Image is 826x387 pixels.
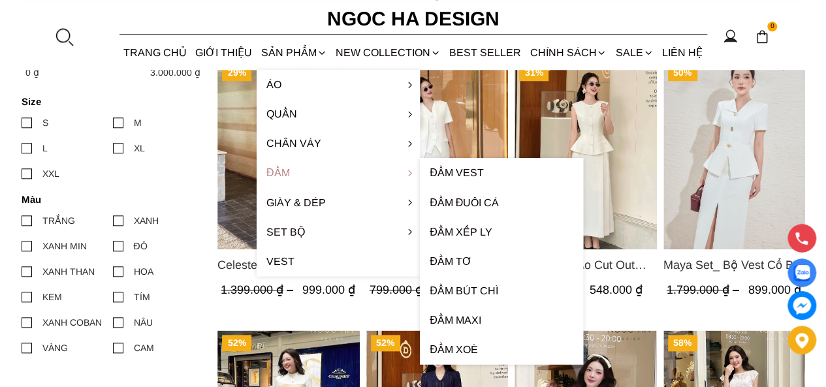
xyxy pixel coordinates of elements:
a: Product image - Maya Set_ Bộ Vest Cổ Bẻ Chân Váy Xẻ Màu Đen, Trắng BJ140 [663,60,805,249]
a: Đầm xếp ly [420,217,583,247]
div: SẢN PHẨM [257,35,331,70]
a: Vest [257,247,420,276]
span: 799.000 ₫ [518,283,584,296]
div: KEM [42,290,62,304]
a: SALE [611,35,658,70]
img: Milan Set _ Áo Cut Out Tùng Không Tay Kết Hợp Chân Váy Xếp Ly A1080+CV139 [515,60,657,249]
img: Maya Set_ Bộ Vest Cổ Bẻ Chân Váy Xẻ Màu Đen, Trắng BJ140 [663,60,805,249]
div: NÂU [134,315,153,330]
img: Keira Set_ Set Vest Sát Nách Kết Hợp Chân Váy Bút Chì Mix Áo Khoác BJ141+ A1083 [366,60,508,249]
span: 548.000 ₫ [590,283,643,296]
div: VÀNG [42,341,68,355]
span: 799.000 ₫ [369,283,435,296]
a: TRANG CHỦ [119,35,191,70]
div: XANH THAN [42,264,95,279]
a: Link to Milan Set _ Áo Cut Out Tùng Không Tay Kết Hợp Chân Váy Xếp Ly A1080+CV139 [515,256,657,274]
div: TRẮNG [42,213,75,228]
a: Product image - Keira Set_ Set Vest Sát Nách Kết Hợp Chân Váy Bút Chì Mix Áo Khoác BJ141+ A1083 [366,60,508,249]
span: 1.399.000 ₫ [221,283,296,296]
a: Đầm tơ [420,247,583,276]
a: Product image - Milan Set _ Áo Cut Out Tùng Không Tay Kết Hợp Chân Váy Xếp Ly A1080+CV139 [515,60,657,249]
a: BEST SELLER [445,35,526,70]
a: Đầm bút chì [420,276,583,305]
a: Display image [787,258,816,287]
img: Display image [793,265,810,281]
span: Milan Set _ Áo Cut Out Tùng Không Tay Kết Hợp Chân Váy Xếp Ly A1080+CV139 [515,256,657,274]
a: Link to Maya Set_ Bộ Vest Cổ Bẻ Chân Váy Xẻ Màu Đen, Trắng BJ140 [663,256,805,274]
h4: Size [22,96,196,107]
div: S [42,116,48,130]
a: Đầm đuôi cá [420,188,583,217]
span: 0 ₫ [25,67,39,78]
div: CAM [134,341,154,355]
img: img-CART-ICON-ksit0nf1 [755,29,769,44]
span: 999.000 ₫ [302,283,355,296]
a: Chân váy [257,129,420,158]
a: Quần [257,99,420,129]
a: Đầm Vest [420,158,583,187]
span: Celeste Set_ Bộ Vest Cổ Tròn Chân Váy Nhún Xòe Màu Xanh Bò BJ142 [217,256,360,274]
a: Ngoc Ha Design [315,3,511,35]
span: 3.000.000 ₫ [150,67,200,78]
div: HOA [134,264,153,279]
a: Đầm [257,158,420,187]
h4: Màu [22,194,196,205]
div: XANH MIN [42,239,87,253]
div: ĐỎ [134,239,148,253]
img: Celeste Set_ Bộ Vest Cổ Tròn Chân Váy Nhún Xòe Màu Xanh Bò BJ142 [217,60,360,249]
a: Product image - Celeste Set_ Bộ Vest Cổ Tròn Chân Váy Nhún Xòe Màu Xanh Bò BJ142 [217,60,360,249]
span: 1.799.000 ₫ [666,283,742,296]
a: Áo [257,70,420,99]
a: GIỚI THIỆU [191,35,257,70]
a: Set Bộ [257,217,420,247]
div: XANH COBAN [42,315,102,330]
span: 899.000 ₫ [748,283,801,296]
a: Đầm Maxi [420,305,583,335]
span: Maya Set_ Bộ Vest Cổ Bẻ Chân Váy Xẻ Màu Đen, Trắng BJ140 [663,256,805,274]
a: messenger [787,291,816,320]
span: 0 [767,22,778,32]
div: XXL [42,166,59,181]
div: Chính sách [526,35,611,70]
a: Giày & Dép [257,188,420,217]
a: LIÊN HỆ [658,35,707,70]
div: L [42,141,48,155]
div: M [134,116,142,130]
a: NEW COLLECTION [331,35,445,70]
div: XL [134,141,145,155]
div: TÍM [134,290,150,304]
a: Link to Celeste Set_ Bộ Vest Cổ Tròn Chân Váy Nhún Xòe Màu Xanh Bò BJ142 [217,256,360,274]
a: Đầm xoè [420,335,583,364]
div: XANH [134,213,159,228]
